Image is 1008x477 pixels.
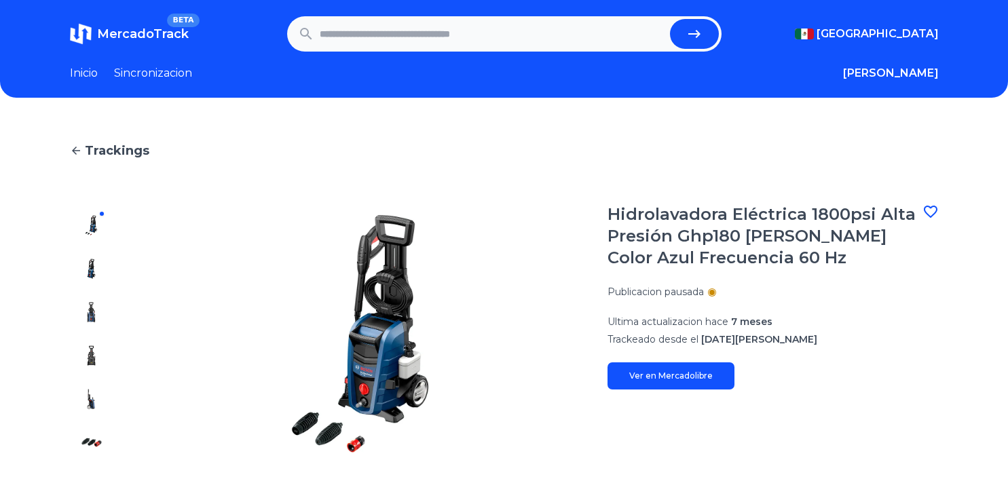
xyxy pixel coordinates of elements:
[81,258,102,280] img: Hidrolavadora Eléctrica 1800psi Alta Presión Ghp180 Bosch Color Azul Frecuencia 60 Hz
[817,26,939,42] span: [GEOGRAPHIC_DATA]
[608,316,728,328] span: Ultima actualizacion hace
[85,141,149,160] span: Trackings
[608,362,734,389] a: Ver en Mercadolibre
[608,285,704,299] p: Publicacion pausada
[114,65,192,81] a: Sincronizacion
[81,388,102,410] img: Hidrolavadora Eléctrica 1800psi Alta Presión Ghp180 Bosch Color Azul Frecuencia 60 Hz
[608,333,698,345] span: Trackeado desde el
[70,141,939,160] a: Trackings
[731,316,772,328] span: 7 meses
[608,204,922,269] h1: Hidrolavadora Eléctrica 1800psi Alta Presión Ghp180 [PERSON_NAME] Color Azul Frecuencia 60 Hz
[701,333,817,345] span: [DATE][PERSON_NAME]
[70,65,98,81] a: Inicio
[97,26,189,41] span: MercadoTrack
[81,301,102,323] img: Hidrolavadora Eléctrica 1800psi Alta Presión Ghp180 Bosch Color Azul Frecuencia 60 Hz
[70,23,92,45] img: MercadoTrack
[795,28,814,39] img: Mexico
[70,23,189,45] a: MercadoTrackBETA
[843,65,939,81] button: [PERSON_NAME]
[167,14,199,27] span: BETA
[81,214,102,236] img: Hidrolavadora Eléctrica 1800psi Alta Presión Ghp180 Bosch Color Azul Frecuencia 60 Hz
[81,432,102,453] img: Hidrolavadora Eléctrica 1800psi Alta Presión Ghp180 Bosch Color Azul Frecuencia 60 Hz
[81,345,102,366] img: Hidrolavadora Eléctrica 1800psi Alta Presión Ghp180 Bosch Color Azul Frecuencia 60 Hz
[141,204,580,464] img: Hidrolavadora Eléctrica 1800psi Alta Presión Ghp180 Bosch Color Azul Frecuencia 60 Hz
[795,26,939,42] button: [GEOGRAPHIC_DATA]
